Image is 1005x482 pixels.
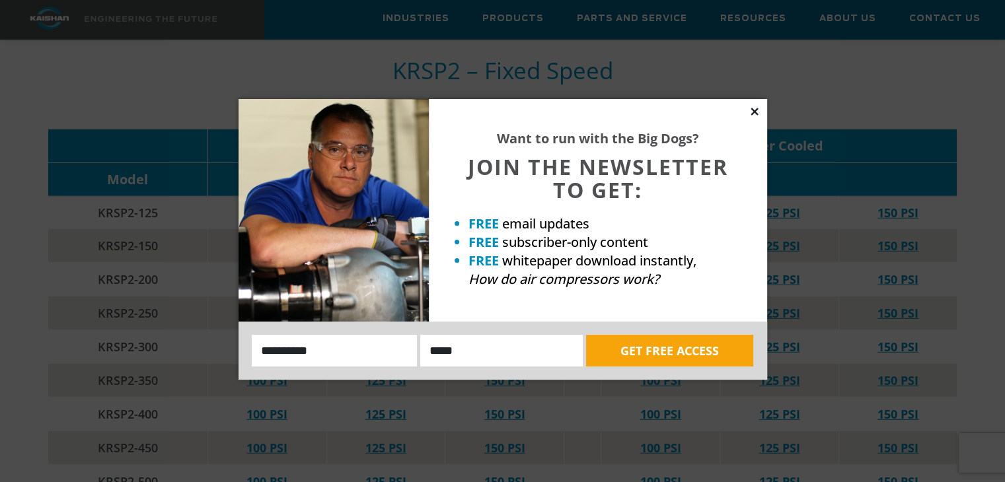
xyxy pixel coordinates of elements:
strong: Want to run with the Big Dogs? [497,129,699,147]
span: JOIN THE NEWSLETTER TO GET: [468,153,728,204]
input: Name: [252,335,418,366]
span: email updates [502,215,589,232]
span: whitepaper download instantly, [502,252,696,269]
strong: FREE [468,215,499,232]
input: Email [420,335,583,366]
span: subscriber-only content [502,233,648,251]
strong: FREE [468,233,499,251]
button: Close [749,106,761,118]
em: How do air compressors work? [468,270,659,288]
button: GET FREE ACCESS [586,335,753,366]
strong: FREE [468,252,499,269]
